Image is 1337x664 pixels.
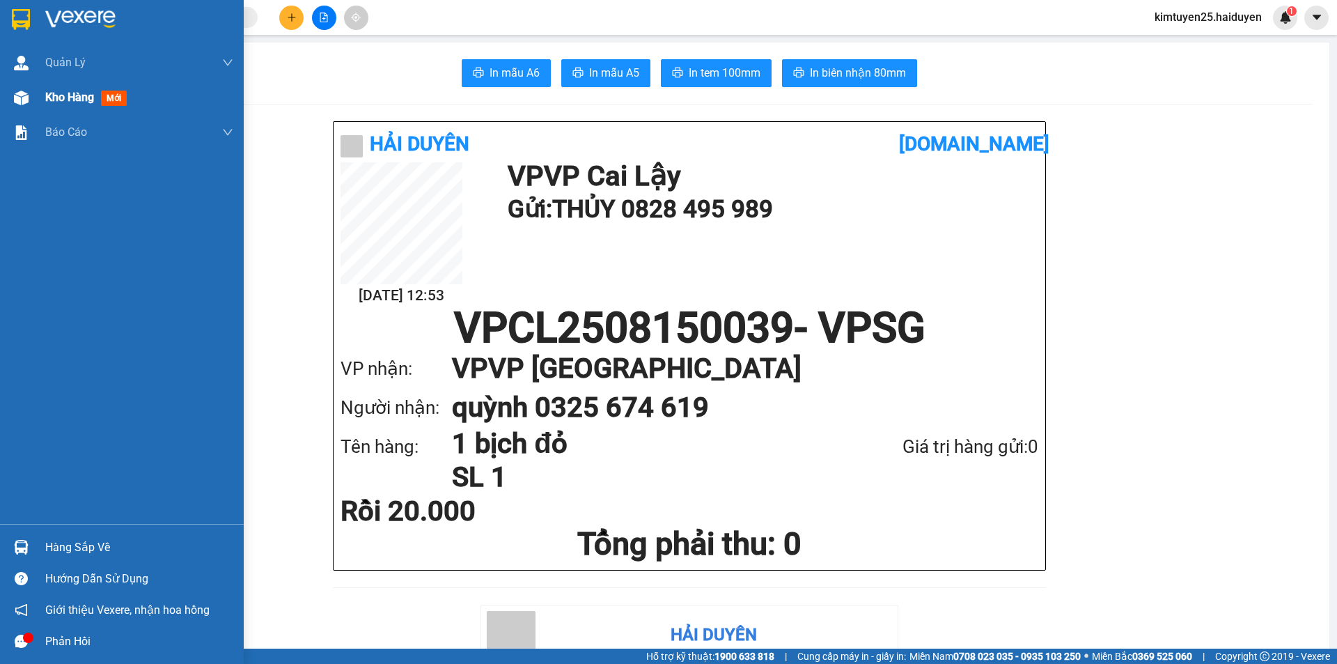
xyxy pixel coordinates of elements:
[452,461,829,494] h1: SL 1
[1287,6,1297,16] sup: 1
[101,91,127,106] span: mới
[45,537,233,558] div: Hàng sắp về
[829,433,1038,461] div: Giá trị hàng gửi: 0
[344,6,368,30] button: aim
[12,9,30,30] img: logo-vxr
[452,349,1010,388] h1: VP VP [GEOGRAPHIC_DATA]
[490,64,540,82] span: In mẫu A6
[1279,11,1292,24] img: icon-new-feature
[462,59,551,87] button: printerIn mẫu A6
[222,127,233,138] span: down
[45,631,233,652] div: Phản hồi
[473,67,484,80] span: printer
[1203,649,1205,664] span: |
[689,64,760,82] span: In tem 100mm
[341,355,452,383] div: VP nhận:
[14,125,29,140] img: solution-icon
[287,13,297,22] span: plus
[508,190,1031,229] h1: Gửi: THỦY 0828 495 989
[797,649,906,664] span: Cung cấp máy in - giấy in:
[589,64,639,82] span: In mẫu A5
[1143,8,1273,26] span: kimtuyen25.haiduyen
[15,572,28,585] span: question-circle
[222,57,233,68] span: down
[15,635,28,648] span: message
[341,433,452,461] div: Tên hàng:
[1132,651,1192,662] strong: 0369 525 060
[15,603,28,617] span: notification
[1311,11,1323,24] span: caret-down
[1084,654,1088,659] span: ⚪️
[96,59,186,105] li: VP VP [GEOGRAPHIC_DATA]
[14,540,29,555] img: warehouse-icon
[351,13,361,22] span: aim
[646,649,774,664] span: Hỗ trợ kỹ thuật:
[1304,6,1329,30] button: caret-down
[319,13,329,22] span: file-add
[341,284,462,307] h2: [DATE] 12:53
[672,67,683,80] span: printer
[45,569,233,589] div: Hướng dẫn sử dụng
[45,91,94,104] span: Kho hàng
[661,59,772,87] button: printerIn tem 100mm
[1260,651,1269,661] span: copyright
[45,123,87,141] span: Báo cáo
[14,56,29,70] img: warehouse-icon
[341,525,1038,563] h1: Tổng phải thu: 0
[45,54,86,71] span: Quản Lý
[899,132,1049,155] b: [DOMAIN_NAME]
[279,6,304,30] button: plus
[86,17,172,44] div: Hải Duyên
[714,651,774,662] strong: 1900 633 818
[370,132,469,155] b: Hải Duyên
[810,64,906,82] span: In biên nhận 80mm
[785,649,787,664] span: |
[953,651,1081,662] strong: 0708 023 035 - 0935 103 250
[45,601,210,619] span: Giới thiệu Vexere, nhận hoa hồng
[341,307,1038,349] h1: VPCL2508150039 - VPSG
[782,59,917,87] button: printerIn biên nhận 80mm
[452,388,1010,427] h1: quỳnh 0325 674 619
[909,649,1081,664] span: Miền Nam
[508,162,1031,190] h1: VP VP Cai Lậy
[1289,6,1294,16] span: 1
[341,394,452,422] div: Người nhận:
[671,622,757,649] div: Hải Duyên
[312,6,336,30] button: file-add
[6,59,96,105] li: VP VP [PERSON_NAME] Lậy
[452,427,829,461] h1: 1 bịch đỏ
[793,67,804,80] span: printer
[1092,649,1192,664] span: Miền Bắc
[341,497,571,525] div: Rồi 20.000
[572,67,584,80] span: printer
[561,59,650,87] button: printerIn mẫu A5
[14,91,29,105] img: warehouse-icon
